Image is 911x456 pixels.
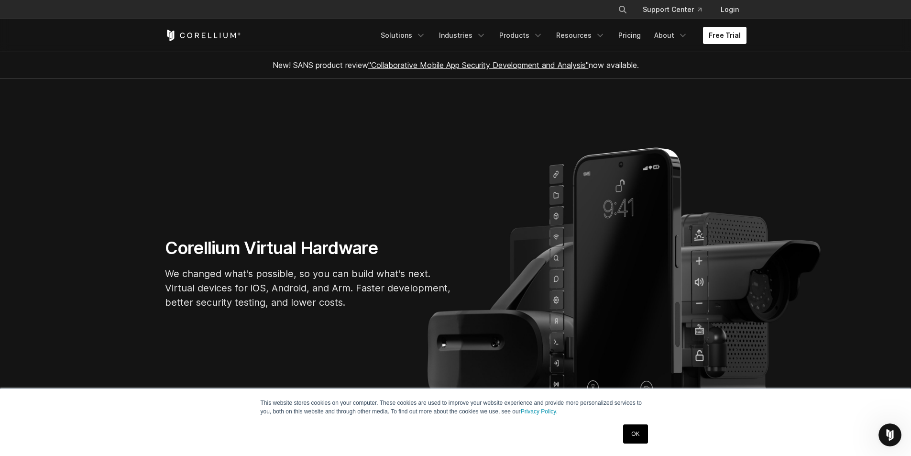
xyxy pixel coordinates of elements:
button: Search [614,1,631,18]
p: We changed what's possible, so you can build what's next. Virtual devices for iOS, Android, and A... [165,267,452,310]
a: Privacy Policy. [521,408,558,415]
a: Resources [550,27,611,44]
a: Products [494,27,549,44]
span: New! SANS product review now available. [273,60,639,70]
a: Industries [433,27,492,44]
iframe: Intercom live chat [878,423,901,446]
a: Corellium Home [165,30,241,41]
p: This website stores cookies on your computer. These cookies are used to improve your website expe... [261,399,651,416]
a: "Collaborative Mobile App Security Development and Analysis" [368,60,589,70]
h1: Corellium Virtual Hardware [165,237,452,259]
a: Free Trial [703,27,746,44]
div: Navigation Menu [375,27,746,44]
a: Solutions [375,27,431,44]
a: About [648,27,693,44]
a: Pricing [613,27,647,44]
div: Navigation Menu [606,1,746,18]
a: OK [623,424,648,444]
a: Support Center [635,1,709,18]
a: Login [713,1,746,18]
